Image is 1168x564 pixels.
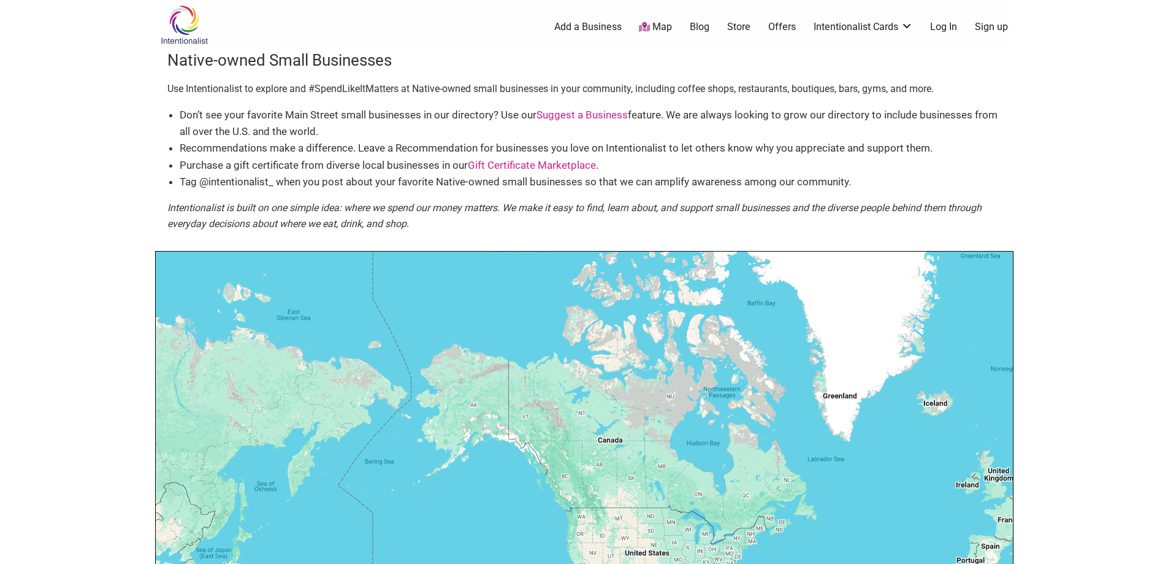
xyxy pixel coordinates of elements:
h3: Native-owned Small Businesses [167,49,1001,71]
a: Map [639,20,672,34]
a: Add a Business [554,20,622,34]
a: Intentionalist Cards [814,20,913,34]
a: Suggest a Business [536,109,628,121]
li: Tag @intentionalist_ when you post about your favorite Native-owned small businesses so that we c... [180,174,1001,190]
a: Gift Certificate Marketplace [468,159,596,171]
img: Intentionalist [155,5,213,45]
a: Sign up [975,20,1008,34]
em: Intentionalist is built on one simple idea: where we spend our money matters. We make it easy to ... [167,202,982,230]
a: Log In [930,20,957,34]
li: Recommendations make a difference. Leave a Recommendation for businesses you love on Intentionali... [180,140,1001,156]
a: Store [727,20,750,34]
li: Purchase a gift certificate from diverse local businesses in our . [180,157,1001,174]
a: Blog [690,20,709,34]
li: Don’t see your favorite Main Street small businesses in our directory? Use our feature. We are al... [180,107,1001,140]
p: Use Intentionalist to explore and #SpendLikeItMatters at Native-owned small businesses in your co... [167,81,1001,97]
a: Offers [768,20,796,34]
